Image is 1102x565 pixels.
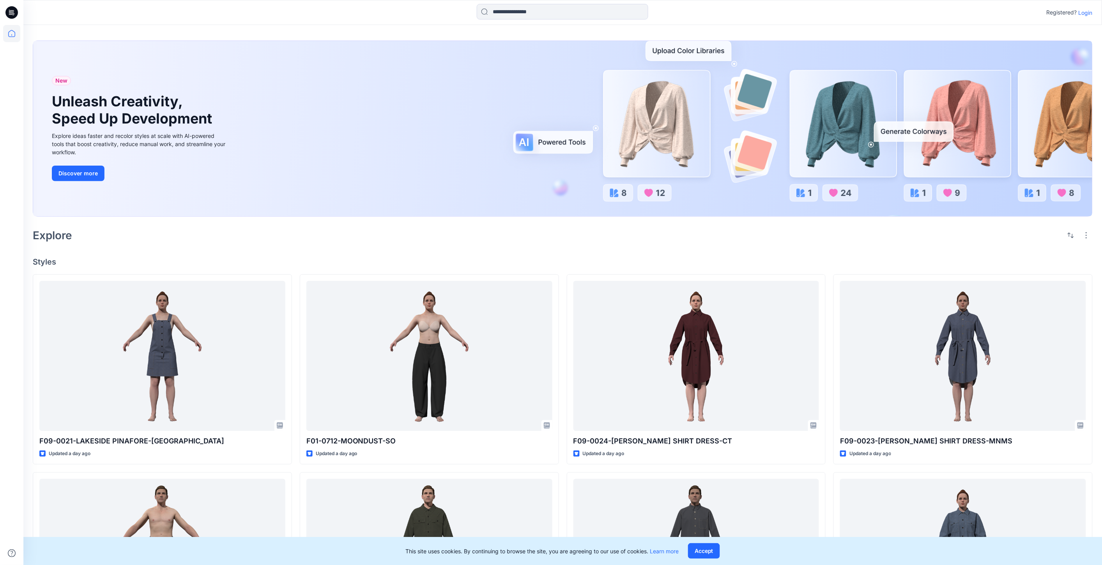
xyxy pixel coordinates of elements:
[52,132,227,156] div: Explore ideas faster and recolor styles at scale with AI-powered tools that boost creativity, red...
[650,548,679,554] a: Learn more
[573,281,819,431] a: F09-0024-JEANIE SHIRT DRESS-CT
[52,166,104,181] button: Discover more
[405,547,679,555] p: This site uses cookies. By continuing to browse the site, you are agreeing to our use of cookies.
[316,450,357,458] p: Updated a day ago
[840,281,1086,431] a: F09-0023-JEANIE SHIRT DRESS-MNMS
[306,436,552,447] p: F01-0712-MOONDUST-SO
[583,450,624,458] p: Updated a day ago
[306,281,552,431] a: F01-0712-MOONDUST-SO
[49,450,90,458] p: Updated a day ago
[33,229,72,242] h2: Explore
[849,450,891,458] p: Updated a day ago
[1079,9,1093,17] p: Login
[573,436,819,447] p: F09-0024-[PERSON_NAME] SHIRT DRESS-CT
[39,436,285,447] p: F09-0021-LAKESIDE PINAFORE-[GEOGRAPHIC_DATA]
[688,543,720,559] button: Accept
[1047,8,1077,17] p: Registered?
[840,436,1086,447] p: F09-0023-[PERSON_NAME] SHIRT DRESS-MNMS
[52,166,227,181] a: Discover more
[39,281,285,431] a: F09-0021-LAKESIDE PINAFORE-MNMS
[33,257,1093,267] h4: Styles
[55,76,67,85] span: New
[52,93,216,127] h1: Unleash Creativity, Speed Up Development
